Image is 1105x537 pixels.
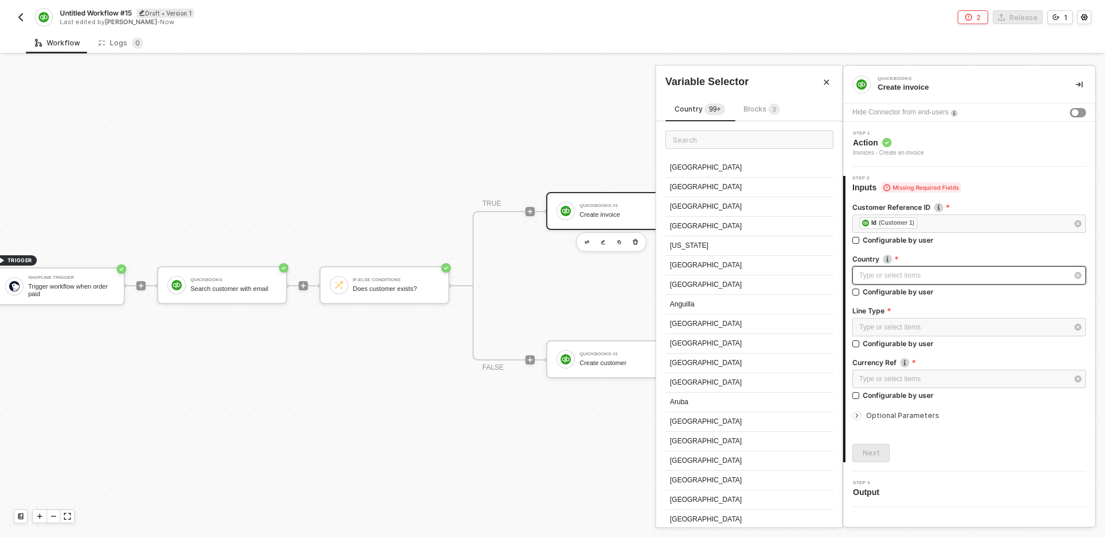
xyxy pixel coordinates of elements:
[958,10,988,24] button: 2
[820,75,833,89] button: Close
[665,490,833,510] div: Bahrain
[866,411,939,420] span: Optional Parameters
[665,412,833,432] div: Australia
[852,358,1086,367] label: Currency Ref
[704,103,725,115] sup: 245
[768,103,780,115] sup: 3
[853,481,884,485] span: Step 3
[878,82,1057,93] div: Create invoice
[1053,14,1060,21] span: icon-versioning
[60,8,132,18] span: Untitled Workflow #15
[853,412,860,419] span: icon-arrow-right-small
[852,254,1086,264] label: Country
[105,18,157,26] span: [PERSON_NAME]
[675,105,725,113] span: Country
[665,158,833,178] div: Afghanistan
[1081,14,1088,21] span: icon-settings
[665,510,833,530] div: Bangladesh
[773,106,776,113] span: 3
[863,235,933,245] div: Configurable by user
[665,354,833,373] div: Argentina
[871,218,877,228] div: Id
[139,10,145,16] span: icon-edit
[852,202,1086,212] label: Customer Reference ID
[665,432,833,451] div: Austria
[1064,13,1068,22] div: 1
[39,12,48,22] img: integration-icon
[665,451,833,471] div: Azerbaijan
[862,220,869,227] img: fieldIcon
[852,176,961,181] span: Step 2
[60,18,551,26] div: Last edited by - Now
[852,107,948,118] div: Hide Connector from end-users
[853,486,884,498] span: Output
[993,10,1043,24] button: Release
[665,197,833,217] div: Albania
[50,513,57,520] span: icon-minus
[665,314,833,334] div: Antarctica
[883,255,892,264] img: icon-info
[665,178,833,197] div: Aland Islands
[665,334,833,354] div: Antigua And Barbuda
[881,182,961,193] span: Missing Required Fields
[132,37,143,49] sup: 0
[14,10,28,24] button: back
[863,339,933,348] div: Configurable by user
[934,203,943,212] img: icon-info
[853,148,924,158] div: Invoices - Create an invoice
[965,14,972,21] span: icon-error-page
[879,218,915,228] div: (Customer 1)
[665,236,833,256] div: American Samoa
[852,306,1086,316] label: Line Type
[665,471,833,490] div: Bahamas
[863,390,933,400] div: Configurable by user
[744,105,780,113] span: Blocks
[665,217,833,236] div: Algeria
[852,182,961,193] span: Inputs
[665,393,833,412] div: Aruba
[136,9,194,18] div: Draft • Version 1
[665,275,833,295] div: Angola
[665,131,833,149] input: Search
[900,358,909,367] img: icon-info
[1076,81,1083,88] span: icon-collapse-right
[878,76,1050,81] div: QuickBooks
[35,39,80,48] div: Workflow
[665,373,833,393] div: Armenia
[98,37,143,49] div: Logs
[843,131,1095,158] div: Step 1Action Invoices - Create an invoice
[665,256,833,275] div: Andorra
[852,444,890,462] button: Next
[951,110,958,117] img: icon-info
[16,13,25,22] img: back
[36,513,43,520] span: icon-play
[852,409,1086,422] div: Optional Parameters
[64,513,71,520] span: icon-expand
[1047,10,1073,24] button: 1
[853,137,924,148] span: Action
[856,79,867,90] img: integration-icon
[863,287,933,297] div: Configurable by user
[853,131,924,136] span: Step 1
[665,75,749,89] div: Variable Selector
[843,176,1095,462] div: Step 2Inputs Missing Required FieldsCustomer Reference IDicon-infofieldIconId(Customer 1)Configur...
[665,295,833,314] div: Anguilla
[977,13,981,22] div: 2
